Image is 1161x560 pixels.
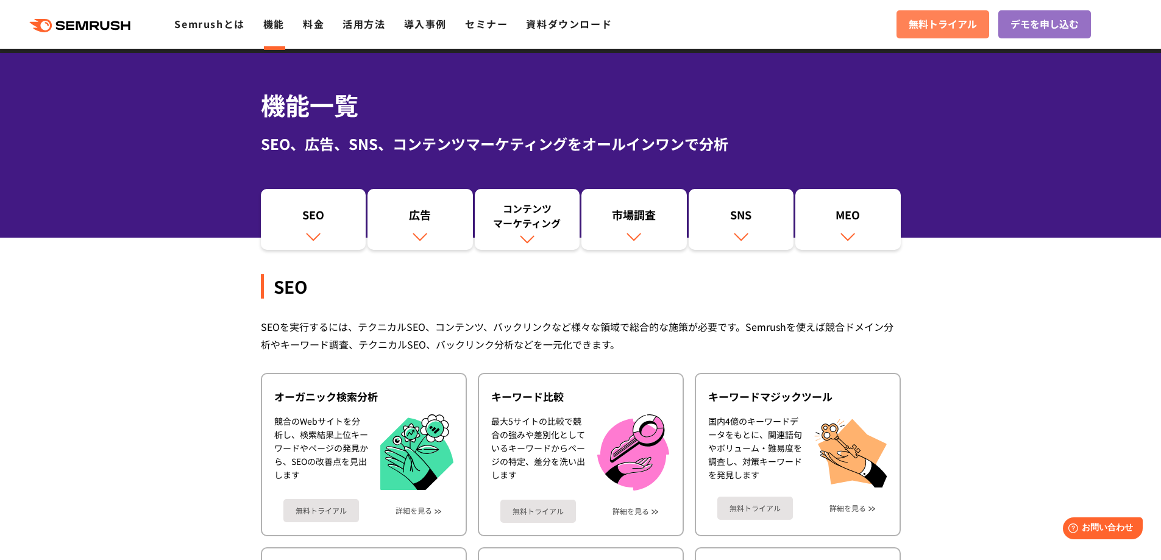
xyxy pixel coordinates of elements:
a: 機能 [263,16,285,31]
div: キーワード比較 [491,389,670,404]
img: キーワード比較 [597,414,669,491]
img: オーガニック検索分析 [380,414,453,491]
div: 広告 [374,207,467,228]
div: SNS [695,207,788,228]
a: SEO [261,189,366,250]
div: キーワードマジックツール [708,389,887,404]
a: 詳細を見る [396,506,432,515]
span: 無料トライアル [909,16,977,32]
a: デモを申し込む [998,10,1091,38]
div: SEOを実行するには、テクニカルSEO、コンテンツ、バックリンクなど様々な領域で総合的な施策が必要です。Semrushを使えば競合ドメイン分析やキーワード調査、テクニカルSEO、バックリンク分析... [261,318,901,353]
a: Semrushとは [174,16,244,31]
div: コンテンツ マーケティング [481,201,574,230]
a: 無料トライアル [717,497,793,520]
a: 詳細を見る [612,507,649,516]
a: 無料トライアル [500,500,576,523]
a: 資料ダウンロード [526,16,612,31]
a: コンテンツマーケティング [475,189,580,250]
div: 最大5サイトの比較で競合の強みや差別化としているキーワードからページの特定、差分を洗い出します [491,414,585,491]
a: 詳細を見る [829,504,866,512]
div: オーガニック検索分析 [274,389,453,404]
a: SNS [689,189,794,250]
a: 広告 [367,189,473,250]
h1: 機能一覧 [261,87,901,123]
div: 国内4億のキーワードデータをもとに、関連語句やボリューム・難易度を調査し、対策キーワードを発見します [708,414,802,487]
a: 導入事例 [404,16,447,31]
div: MEO [801,207,895,228]
div: SEO [261,274,901,299]
a: セミナー [465,16,508,31]
a: 料金 [303,16,324,31]
a: 無料トライアル [283,499,359,522]
span: デモを申し込む [1010,16,1079,32]
a: 活用方法 [343,16,385,31]
div: 市場調査 [588,207,681,228]
a: 市場調査 [581,189,687,250]
div: SEO [267,207,360,228]
a: 無料トライアル [896,10,989,38]
iframe: Help widget launcher [1053,512,1148,547]
div: SEO、広告、SNS、コンテンツマーケティングをオールインワンで分析 [261,133,901,155]
img: キーワードマジックツール [814,414,887,487]
a: MEO [795,189,901,250]
div: 競合のWebサイトを分析し、検索結果上位キーワードやページの発見から、SEOの改善点を見出します [274,414,368,491]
